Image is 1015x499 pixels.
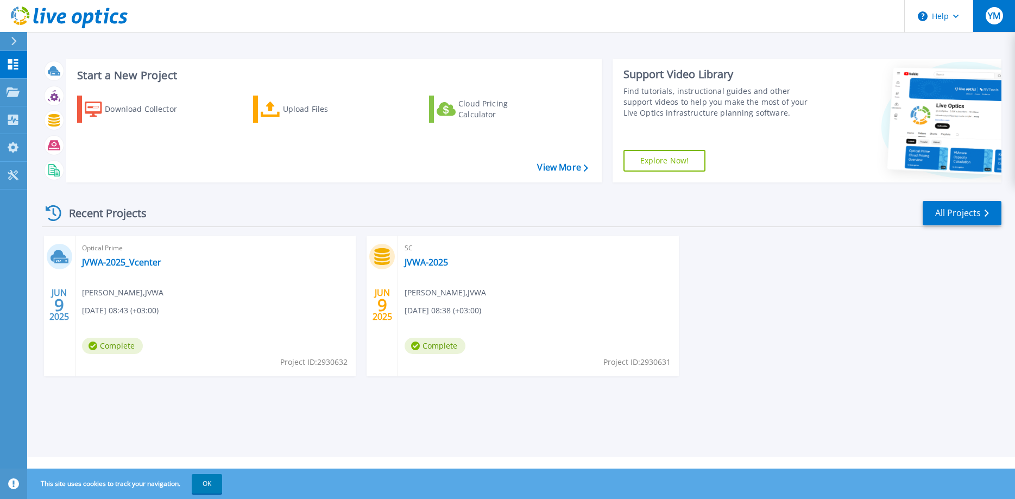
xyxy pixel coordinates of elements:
div: Recent Projects [42,200,161,226]
span: 9 [377,300,387,309]
span: YM [988,11,1000,20]
a: All Projects [923,201,1001,225]
span: Project ID: 2930631 [603,356,671,368]
span: Optical Prime [82,242,349,254]
div: Upload Files [283,98,370,120]
button: OK [192,474,222,494]
h3: Start a New Project [77,70,588,81]
div: Download Collector [105,98,192,120]
span: This site uses cookies to track your navigation. [30,474,222,494]
a: Upload Files [253,96,374,123]
span: Complete [405,338,465,354]
a: Download Collector [77,96,198,123]
span: [DATE] 08:43 (+03:00) [82,305,159,317]
div: JUN 2025 [372,285,393,325]
span: Complete [82,338,143,354]
span: [PERSON_NAME] , JVWA [82,287,163,299]
a: JVWA-2025_Vcenter [82,257,161,268]
span: [DATE] 08:38 (+03:00) [405,305,481,317]
div: JUN 2025 [49,285,70,325]
span: [PERSON_NAME] , JVWA [405,287,486,299]
span: Project ID: 2930632 [280,356,348,368]
div: Cloud Pricing Calculator [458,98,545,120]
a: Explore Now! [623,150,706,172]
span: SC [405,242,672,254]
a: View More [537,162,588,173]
span: 9 [54,300,64,309]
a: JVWA-2025 [405,257,448,268]
div: Support Video Library [623,67,822,81]
a: Cloud Pricing Calculator [429,96,550,123]
div: Find tutorials, instructional guides and other support videos to help you make the most of your L... [623,86,822,118]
